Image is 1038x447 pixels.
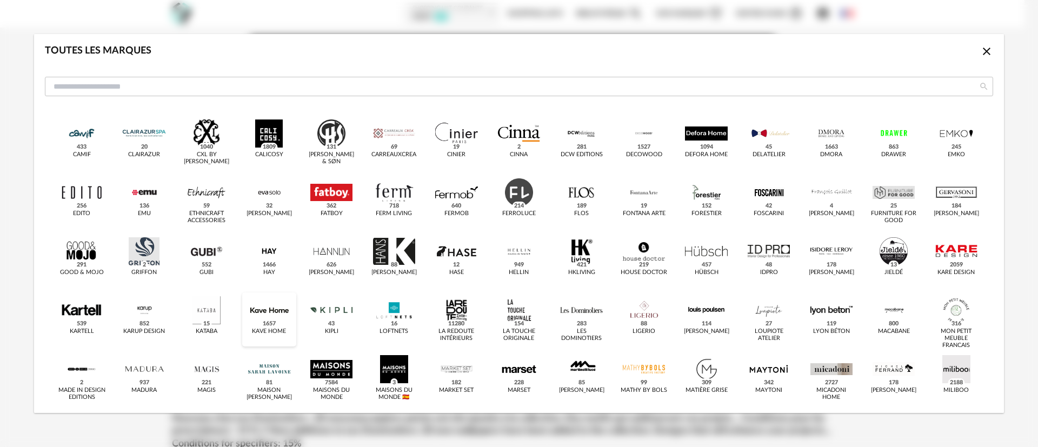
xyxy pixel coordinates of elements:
[637,261,651,269] span: 219
[183,151,230,165] div: CXL by [PERSON_NAME]
[700,261,713,269] span: 457
[75,202,89,210] span: 256
[75,143,89,151] span: 433
[196,328,217,335] div: Kataba
[141,261,148,269] span: 2
[934,210,979,217] div: [PERSON_NAME]
[700,202,713,210] span: 152
[323,378,340,387] span: 7584
[824,319,838,328] span: 119
[809,269,854,276] div: [PERSON_NAME]
[75,319,89,328] span: 539
[451,261,462,269] span: 12
[200,261,214,269] span: 552
[512,319,525,328] span: 154
[137,319,151,328] span: 852
[949,319,963,328] span: 316
[746,328,793,342] div: Loupiote Atelier
[449,269,464,276] div: Hase
[387,202,401,210] span: 718
[252,328,286,335] div: Kave Home
[444,210,469,217] div: Fermob
[128,151,160,158] div: CLAIRAZUR
[509,269,529,276] div: Hellin
[823,378,840,387] span: 2727
[321,210,343,217] div: Fatboy
[60,269,104,276] div: Good & Mojo
[700,319,713,328] span: 114
[508,387,530,394] div: Marset
[131,387,157,394] div: Madura
[685,151,728,158] div: Defora Home
[808,387,855,401] div: Micadoni Home
[308,151,355,165] div: [PERSON_NAME] & Søn
[764,143,774,151] span: 45
[755,387,782,394] div: Maytoni
[131,269,157,276] div: Griffon
[261,143,277,151] span: 1809
[626,151,662,158] div: Decowood
[753,151,786,158] div: Delatelier
[199,269,214,276] div: Gubi
[139,143,149,151] span: 20
[200,378,214,387] span: 221
[948,261,964,269] span: 2059
[45,45,151,57] div: Toutes les marques
[691,210,722,217] div: Forestier
[639,202,649,210] span: 19
[887,319,901,328] span: 800
[197,387,216,394] div: Magis
[948,151,965,158] div: EMKO
[439,387,474,394] div: Market Set
[621,387,667,394] div: Mathy By Bols
[575,319,588,328] span: 283
[70,328,94,335] div: Kartell
[325,143,338,151] span: 131
[447,151,465,158] div: Cinier
[261,319,277,328] span: 1657
[137,202,151,210] span: 136
[684,328,729,335] div: [PERSON_NAME]
[878,328,910,335] div: MACABANE
[948,378,964,387] span: 2188
[515,143,522,151] span: 2
[575,202,588,210] span: 189
[325,328,338,335] div: Kipli
[512,261,525,269] span: 949
[73,210,90,217] div: Edito
[512,202,525,210] span: 214
[502,210,536,217] div: Ferroluce
[264,378,274,387] span: 81
[58,387,105,401] div: Made in design Editions
[949,143,963,151] span: 245
[889,261,899,269] span: 13
[495,328,542,342] div: La Touche Originale
[887,378,901,387] span: 178
[813,328,850,335] div: Lyon Béton
[370,387,417,401] div: Maisons du Monde 🇪🇸
[764,261,774,269] span: 48
[78,378,85,387] span: 2
[698,143,715,151] span: 1094
[639,378,649,387] span: 99
[871,387,916,394] div: [PERSON_NAME]
[558,328,605,342] div: Les Dominotiers
[884,269,903,276] div: Jieldé
[889,202,899,210] span: 25
[376,210,412,217] div: Ferm Living
[695,269,718,276] div: Hübsch
[263,269,275,276] div: HAY
[633,328,655,335] div: Ligerio
[636,143,653,151] span: 1527
[137,378,151,387] span: 937
[264,202,274,210] span: 32
[870,210,917,224] div: Furniture for Good
[73,151,91,158] div: CAMIF
[261,261,277,269] span: 1466
[447,319,467,328] span: 11280
[943,387,969,394] div: Miliboo
[389,261,399,269] span: 88
[247,210,292,217] div: [PERSON_NAME]
[561,151,603,158] div: DCW Editions
[510,151,528,158] div: Cinna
